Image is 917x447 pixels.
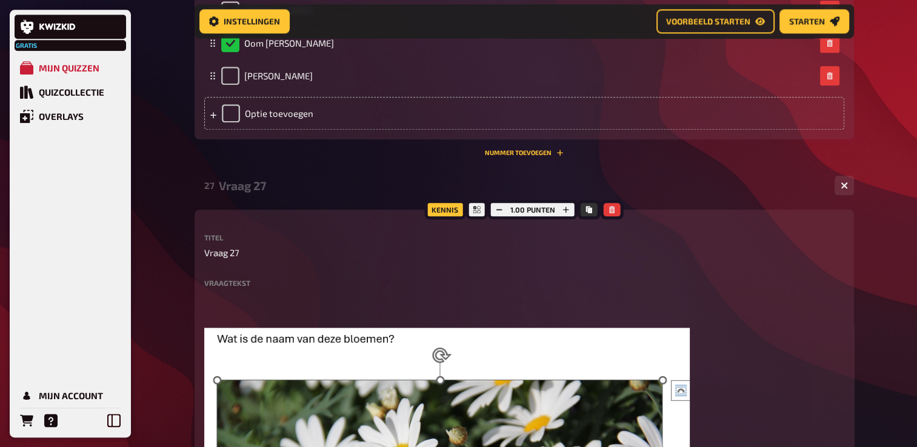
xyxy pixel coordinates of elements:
a: Quizcollectie [15,80,126,104]
span: Gratis [16,42,38,49]
div: Mijn quizzen [39,62,99,73]
a: Starten [779,10,849,34]
a: Voorbeeld starten [656,10,775,34]
div: Overlays [39,111,84,122]
a: Help [39,408,63,432]
span: [PERSON_NAME] [244,70,313,81]
div: 1.00 punten [488,200,578,219]
span: Voorbeeld starten [666,18,750,26]
a: Bestellingen [15,408,39,432]
a: Mijn Account [15,383,126,408]
button: Kopiëren [581,203,598,216]
div: Optie toevoegen [204,97,844,130]
div: Quizcollectie [39,87,104,98]
div: 27 [204,180,214,191]
label: Vraagtekst [204,279,844,286]
label: Titel [204,234,844,241]
span: Oom [PERSON_NAME] [244,38,334,48]
button: Nummer toevoegen [485,149,564,156]
span: Vraag 27 [204,246,239,260]
div: Kennis [424,200,465,219]
div: Mijn Account [39,390,103,401]
a: Mijn quizzen [15,56,126,80]
a: Instellingen [199,10,290,34]
div: Vraag 27 [219,179,825,193]
span: Starten [789,18,825,26]
span: Instellingen [224,18,280,26]
a: Overlays [15,104,126,128]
